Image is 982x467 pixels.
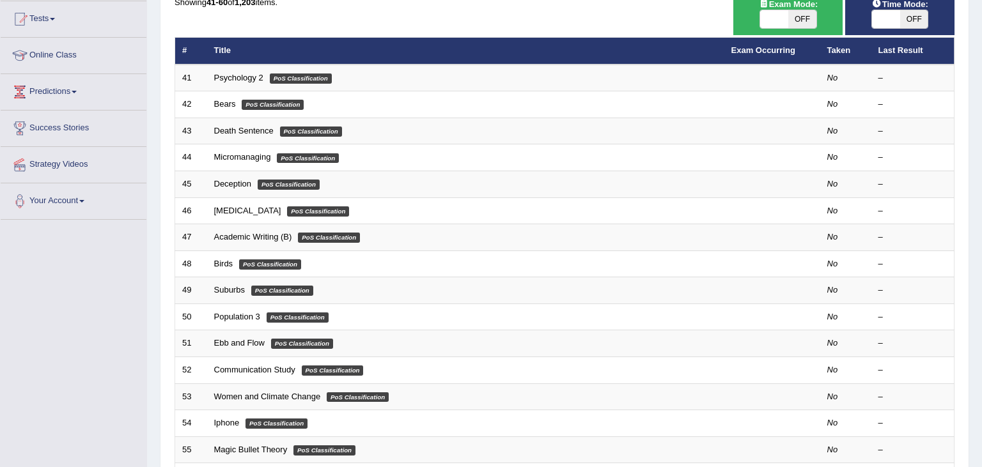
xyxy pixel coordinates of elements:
[175,250,207,277] td: 48
[827,126,838,135] em: No
[827,232,838,241] em: No
[878,417,947,429] div: –
[175,410,207,437] td: 54
[878,178,947,190] div: –
[1,74,146,106] a: Predictions
[280,126,342,137] em: PoS Classification
[298,233,360,243] em: PoS Classification
[820,38,871,65] th: Taken
[267,312,329,323] em: PoS Classification
[175,383,207,410] td: 53
[1,183,146,215] a: Your Account
[175,356,207,383] td: 52
[827,152,838,162] em: No
[214,179,252,188] a: Deception
[878,337,947,349] div: –
[1,111,146,142] a: Success Stories
[214,338,265,348] a: Ebb and Flow
[827,259,838,268] em: No
[214,206,281,215] a: [MEDICAL_DATA]
[827,73,838,82] em: No
[245,418,308,429] em: PoS Classification
[214,73,263,82] a: Psychology 2
[878,125,947,137] div: –
[175,171,207,198] td: 45
[878,72,947,84] div: –
[878,284,947,296] div: –
[1,147,146,179] a: Strategy Videos
[788,10,816,28] span: OFF
[207,38,724,65] th: Title
[239,259,301,270] em: PoS Classification
[214,418,240,427] a: Iphone
[878,258,947,270] div: –
[827,99,838,109] em: No
[277,153,339,164] em: PoS Classification
[878,364,947,376] div: –
[827,338,838,348] em: No
[878,151,947,164] div: –
[871,38,955,65] th: Last Result
[214,232,292,241] a: Academic Writing (B)
[175,197,207,224] td: 46
[214,259,233,268] a: Birds
[327,392,389,402] em: PoS Classification
[214,365,295,374] a: Communication Study
[214,285,245,295] a: Suburbs
[214,392,321,401] a: Women and Climate Change
[827,418,838,427] em: No
[900,10,928,28] span: OFF
[258,180,320,190] em: PoS Classification
[878,444,947,456] div: –
[175,436,207,463] td: 55
[175,277,207,304] td: 49
[251,286,313,296] em: PoS Classification
[827,445,838,454] em: No
[827,312,838,321] em: No
[1,1,146,33] a: Tests
[214,126,274,135] a: Death Sentence
[271,339,333,349] em: PoS Classification
[175,65,207,91] td: 41
[175,330,207,357] td: 51
[302,365,364,376] em: PoS Classification
[1,38,146,70] a: Online Class
[293,445,355,456] em: PoS Classification
[878,391,947,403] div: –
[731,45,795,55] a: Exam Occurring
[214,312,260,321] a: Population 3
[878,311,947,323] div: –
[827,365,838,374] em: No
[175,38,207,65] th: #
[214,152,271,162] a: Micromanaging
[827,285,838,295] em: No
[827,179,838,188] em: No
[214,445,288,454] a: Magic Bullet Theory
[175,224,207,251] td: 47
[175,303,207,330] td: 50
[878,98,947,111] div: –
[827,206,838,215] em: No
[175,144,207,171] td: 44
[878,231,947,243] div: –
[827,392,838,401] em: No
[175,118,207,144] td: 43
[242,100,304,110] em: PoS Classification
[270,73,332,84] em: PoS Classification
[878,205,947,217] div: –
[175,91,207,118] td: 42
[287,206,349,217] em: PoS Classification
[214,99,236,109] a: Bears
